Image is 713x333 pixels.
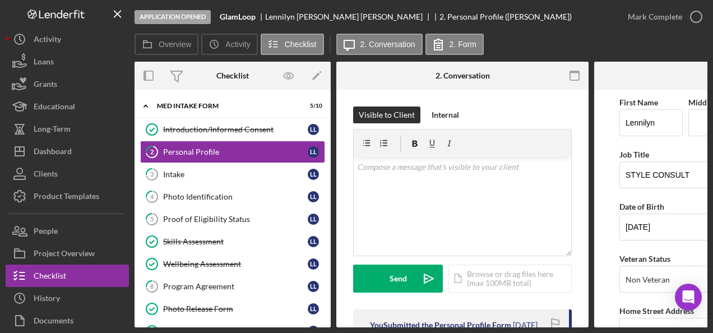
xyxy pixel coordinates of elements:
[619,98,658,107] label: First Name
[308,303,319,314] div: L L
[163,282,308,291] div: Program Agreement
[6,28,129,50] button: Activity
[157,103,294,109] div: MED Intake Form
[308,169,319,180] div: L L
[308,124,319,135] div: L L
[34,163,58,188] div: Clients
[619,150,649,159] label: Job Title
[6,140,129,163] button: Dashboard
[34,50,54,76] div: Loans
[6,265,129,287] button: Checklist
[34,28,61,53] div: Activity
[34,185,99,210] div: Product Templates
[225,40,250,49] label: Activity
[308,281,319,292] div: L L
[150,215,154,223] tspan: 5
[163,192,308,201] div: Photo Identification
[425,34,484,55] button: 2. Form
[390,265,407,293] div: Send
[135,34,198,55] button: Overview
[159,40,191,49] label: Overview
[439,12,572,21] div: 2. Personal Profile ([PERSON_NAME])
[140,253,325,275] a: Wellbeing AssessmentLL
[34,118,71,143] div: Long-Term
[163,147,308,156] div: Personal Profile
[6,73,129,95] button: Grants
[513,321,538,330] time: 2025-09-18 17:03
[353,265,443,293] button: Send
[34,220,58,245] div: People
[140,186,325,208] a: 4Photo IdentificationLL
[308,146,319,158] div: L L
[436,71,490,80] div: 2. Conversation
[140,230,325,253] a: Skills AssessmentLL
[163,170,308,179] div: Intake
[135,10,211,24] div: Application Opened
[619,202,664,211] label: Date of Birth
[370,321,511,330] div: You Submitted the Personal Profile Form
[628,6,682,28] div: Mark Complete
[6,163,129,185] button: Clients
[216,71,249,80] div: Checklist
[140,298,325,320] a: Photo Release FormLL
[34,140,72,165] div: Dashboard
[163,237,308,246] div: Skills Assessment
[150,193,154,200] tspan: 4
[140,275,325,298] a: 8Program AgreementLL
[34,287,60,312] div: History
[619,306,694,316] label: Home Street Address
[6,118,129,140] button: Long-Term
[6,185,129,207] button: Product Templates
[201,34,257,55] button: Activity
[163,260,308,269] div: Wellbeing Assessment
[34,265,66,290] div: Checklist
[6,309,129,332] button: Documents
[626,275,670,284] div: Non Veteran
[34,242,95,267] div: Project Overview
[359,107,415,123] div: Visible to Client
[302,103,322,109] div: 5 / 10
[308,236,319,247] div: L L
[140,118,325,141] a: Introduction/Informed ConsentLL
[150,283,154,290] tspan: 8
[353,107,420,123] button: Visible to Client
[150,170,154,178] tspan: 3
[432,107,459,123] div: Internal
[6,287,129,309] button: History
[150,148,154,155] tspan: 2
[336,34,423,55] button: 2. Conversation
[6,220,129,242] button: People
[163,215,308,224] div: Proof of Eligibility Status
[140,163,325,186] a: 3IntakeLL
[675,284,702,311] div: Open Intercom Messenger
[220,12,256,21] b: GlamLoop
[308,258,319,270] div: L L
[308,191,319,202] div: L L
[6,95,129,118] button: Educational
[265,12,432,21] div: Lennilyn [PERSON_NAME] [PERSON_NAME]
[6,50,129,73] button: Loans
[163,125,308,134] div: Introduction/Informed Consent
[140,141,325,163] a: 2Personal ProfileLL
[163,304,308,313] div: Photo Release Form
[426,107,465,123] button: Internal
[450,40,476,49] label: 2. Form
[617,6,707,28] button: Mark Complete
[360,40,415,49] label: 2. Conversation
[6,242,129,265] button: Project Overview
[261,34,324,55] button: Checklist
[285,40,317,49] label: Checklist
[308,214,319,225] div: L L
